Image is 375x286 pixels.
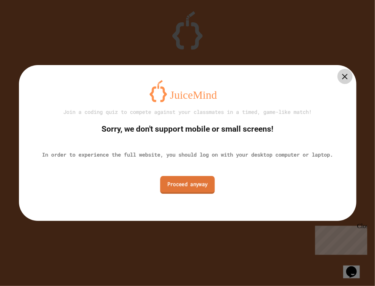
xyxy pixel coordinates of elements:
div: In order to experience the full website, you should log on with your desktop computer or laptop. [42,151,333,159]
div: Join a coding quiz to compete against your classmates in a timed, game-like match! [63,108,312,116]
div: Sorry, we don't support mobile or small screens! [102,123,273,135]
img: logo-orange.svg [150,80,225,102]
div: Chat with us now!Close [3,3,52,48]
a: Proceed anyway [160,176,215,194]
